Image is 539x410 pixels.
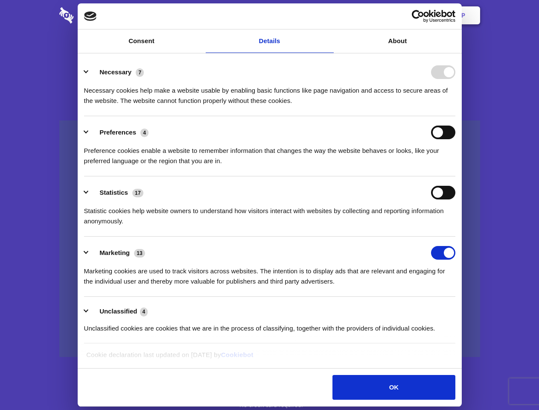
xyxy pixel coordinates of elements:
h4: Auto-redaction of sensitive data, encrypted data sharing and self-destructing private chats. Shar... [59,78,480,106]
label: Statistics [99,189,128,196]
button: Preferences (4) [84,126,154,139]
button: OK [332,375,455,400]
a: Usercentrics Cookiebot - opens in a new window [381,10,455,23]
div: Cookie declaration last updated on [DATE] by [80,350,459,366]
a: Consent [78,29,206,53]
span: 4 [140,129,149,137]
div: Marketing cookies are used to track visitors across websites. The intention is to display ads tha... [84,260,455,287]
label: Marketing [99,249,130,256]
span: 13 [134,249,145,258]
div: Unclassified cookies are cookies that we are in the process of classifying, together with the pro... [84,317,455,334]
button: Necessary (7) [84,65,149,79]
iframe: Drift Widget Chat Controller [496,367,529,400]
span: 7 [136,68,144,77]
a: Pricing [251,2,288,29]
button: Statistics (17) [84,186,149,199]
a: Login [387,2,424,29]
a: Contact [346,2,385,29]
div: Preference cookies enable a website to remember information that changes the way the website beha... [84,139,455,166]
button: Unclassified (4) [84,306,153,317]
button: Marketing (13) [84,246,151,260]
a: Wistia video thumbnail [59,120,480,357]
a: About [334,29,462,53]
label: Preferences [99,129,136,136]
a: Details [206,29,334,53]
img: logo-wordmark-white-trans-d4663122ce5f474addd5e946df7df03e33cb6a1c49d2221995e7729f52c070b2.svg [59,7,132,23]
a: Cookiebot [221,351,253,358]
div: Necessary cookies help make a website usable by enabling basic functions like page navigation and... [84,79,455,106]
div: Statistic cookies help website owners to understand how visitors interact with websites by collec... [84,199,455,226]
h1: Eliminate Slack Data Loss. [59,38,480,69]
label: Necessary [99,68,131,76]
img: logo [84,12,97,21]
span: 17 [132,189,143,197]
span: 4 [140,307,148,316]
